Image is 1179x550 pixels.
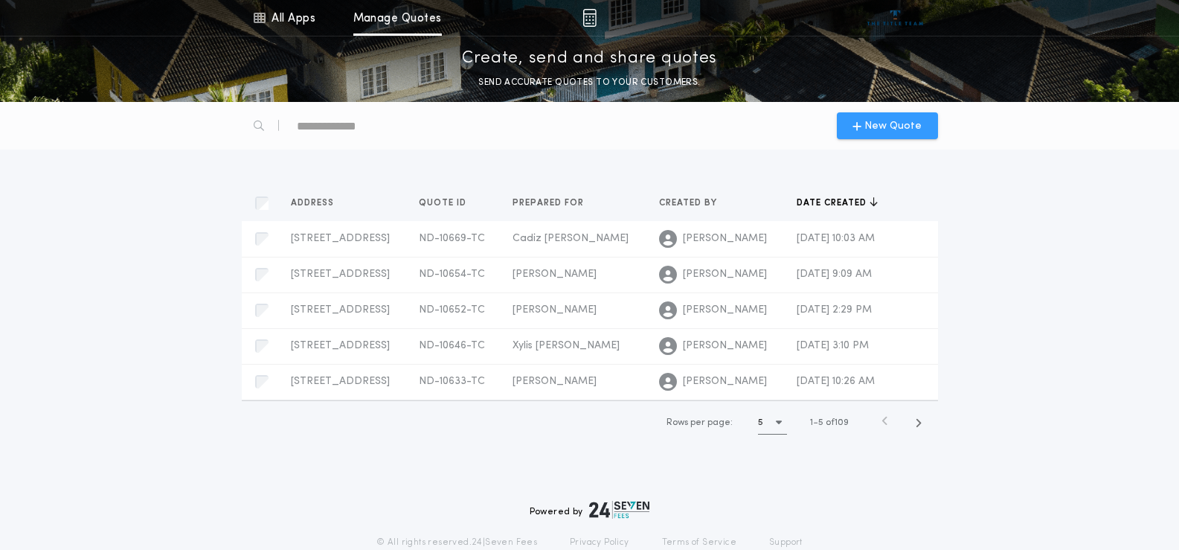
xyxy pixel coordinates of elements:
[513,376,597,387] span: [PERSON_NAME]
[683,267,767,282] span: [PERSON_NAME]
[419,304,485,316] span: ND-10652-TC
[662,537,736,549] a: Terms of Service
[797,233,875,244] span: [DATE] 10:03 AM
[419,340,485,351] span: ND-10646-TC
[797,304,872,316] span: [DATE] 2:29 PM
[589,501,650,519] img: logo
[659,196,728,211] button: Created by
[462,47,717,71] p: Create, send and share quotes
[419,269,485,280] span: ND-10654-TC
[291,376,390,387] span: [STREET_ADDRESS]
[419,197,469,209] span: Quote ID
[419,196,478,211] button: Quote ID
[769,537,803,549] a: Support
[683,339,767,354] span: [PERSON_NAME]
[797,376,875,387] span: [DATE] 10:26 AM
[530,501,650,519] div: Powered by
[291,196,345,211] button: Address
[659,197,720,209] span: Created by
[513,269,597,280] span: [PERSON_NAME]
[376,537,537,549] p: © All rights reserved. 24|Seven Fees
[478,75,700,90] p: SEND ACCURATE QUOTES TO YOUR CUSTOMERS.
[837,112,938,139] button: New Quote
[826,416,849,429] span: of 109
[291,197,337,209] span: Address
[867,10,923,25] img: vs-icon
[419,376,485,387] span: ND-10633-TC
[513,304,597,316] span: [PERSON_NAME]
[513,340,620,351] span: Xylis [PERSON_NAME]
[291,233,390,244] span: [STREET_ADDRESS]
[797,340,869,351] span: [DATE] 3:10 PM
[797,196,878,211] button: Date created
[683,303,767,318] span: [PERSON_NAME]
[683,231,767,246] span: [PERSON_NAME]
[864,118,922,134] span: New Quote
[758,415,763,430] h1: 5
[797,197,870,209] span: Date created
[291,340,390,351] span: [STREET_ADDRESS]
[291,304,390,316] span: [STREET_ADDRESS]
[291,269,390,280] span: [STREET_ADDRESS]
[513,197,587,209] span: Prepared for
[758,411,787,435] button: 5
[666,418,733,427] span: Rows per page:
[810,418,813,427] span: 1
[570,537,629,549] a: Privacy Policy
[582,9,597,27] img: img
[797,269,872,280] span: [DATE] 9:09 AM
[683,374,767,389] span: [PERSON_NAME]
[818,418,823,427] span: 5
[513,233,629,244] span: Cadiz [PERSON_NAME]
[419,233,485,244] span: ND-10669-TC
